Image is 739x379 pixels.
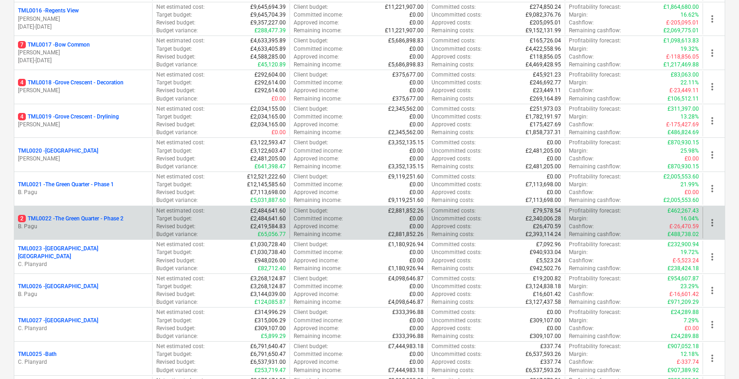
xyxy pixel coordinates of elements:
p: Client budget : [294,207,328,215]
p: Remaining cashflow : [569,61,621,69]
p: £2,345,562.00 [388,129,424,136]
p: £9,357,227.00 [250,19,286,27]
p: Margin : [569,79,588,87]
p: C. Planyard [18,358,148,366]
p: £2,034,165.00 [250,113,286,121]
p: Remaining income : [294,231,342,238]
p: £2,069,775.01 [663,27,699,35]
p: TML0023 - [GEOGRAPHIC_DATA] [GEOGRAPHIC_DATA] [18,245,148,261]
p: Approved income : [294,87,339,95]
p: Approved income : [294,189,339,196]
p: £3,352,135.15 [388,139,424,147]
p: £274,850.24 [530,3,561,11]
p: £11,221,907.00 [385,3,424,11]
span: more_vert [707,251,718,262]
p: Client budget : [294,3,328,11]
p: £870,930.15 [668,163,699,171]
p: £3,122,603.47 [250,147,286,155]
p: Net estimated cost : [156,241,205,249]
p: £0.00 [547,139,561,147]
p: £2,005,553.60 [663,173,699,181]
p: £2,034,165.00 [250,121,286,129]
p: £0.00 [685,189,699,196]
p: [PERSON_NAME] [18,49,148,57]
p: Approved income : [294,223,339,231]
p: £232,900.94 [668,241,699,249]
p: 21.99% [680,181,699,189]
p: Client budget : [294,139,328,147]
p: TML0017 - Bow Common [18,41,90,49]
p: £9,645,704.39 [250,11,286,19]
p: £-175,427.69 [666,121,699,129]
p: £9,152,131.99 [526,27,561,35]
p: Committed income : [294,249,343,256]
p: TML0019 - Grove Crescent - Drylining [18,113,119,121]
p: £-205,095.01 [666,19,699,27]
p: £82,712.40 [258,265,286,272]
p: £940,933.04 [530,249,561,256]
p: Committed costs : [432,139,476,147]
p: £1,030,738.40 [250,249,286,256]
p: Budget variance : [156,95,198,103]
p: Client budget : [294,37,328,45]
p: 22.11% [680,79,699,87]
p: Committed costs : [432,173,476,181]
p: £2,034,155.00 [250,105,286,113]
p: Approved income : [294,19,339,27]
p: £5,523.24 [536,257,561,265]
p: Margin : [569,181,588,189]
p: £7,092.96 [536,241,561,249]
p: Cashflow : [569,53,594,61]
p: £462,267.43 [668,207,699,215]
p: £488,738.02 [668,231,699,238]
p: £4,633,405.89 [250,45,286,53]
p: Target budget : [156,181,192,189]
p: Client budget : [294,71,328,79]
p: £0.00 [685,155,699,163]
span: 4 [18,113,26,120]
p: £0.00 [409,181,424,189]
span: more_vert [707,13,718,24]
p: Committed income : [294,215,343,223]
div: TML0021 -The Green Quarter - Phase 1B. Pagu [18,181,148,196]
p: TML0026 - [GEOGRAPHIC_DATA] [18,283,98,290]
p: Approved costs : [432,223,472,231]
p: £118,856.05 [530,53,561,61]
p: £1,217,469.88 [663,61,699,69]
p: Margin : [569,11,588,19]
p: £65,056.77 [258,231,286,238]
p: £2,481,205.00 [526,147,561,155]
p: £9,119,251.60 [388,196,424,204]
p: £1,864,680.00 [663,3,699,11]
p: £311,397.00 [668,105,699,113]
p: Committed income : [294,79,343,87]
p: Approved costs : [432,87,472,95]
p: £0.00 [547,189,561,196]
p: TML0016 - Regents View [18,7,79,15]
p: Margin : [569,45,588,53]
p: Target budget : [156,45,192,53]
p: Approved costs : [432,189,472,196]
p: Revised budget : [156,257,195,265]
p: Cashflow : [569,87,594,95]
p: Budget variance : [156,196,198,204]
p: [DATE] - [DATE] [18,23,148,31]
p: Cashflow : [569,121,594,129]
p: £2,345,562.00 [388,105,424,113]
p: Profitability forecast : [569,105,621,113]
p: TML0025 - Bath [18,350,57,358]
p: Target budget : [156,147,192,155]
p: Uncommitted costs : [432,113,482,121]
p: Committed income : [294,147,343,155]
p: Uncommitted costs : [432,181,482,189]
p: Remaining costs : [432,61,474,69]
p: £4,588,285.00 [250,53,286,61]
p: Approved costs : [432,19,472,27]
p: Committed income : [294,45,343,53]
iframe: Chat Widget [693,335,739,379]
p: £269,164.89 [530,95,561,103]
p: Budget variance : [156,265,198,272]
p: £5,686,898.83 [388,61,424,69]
p: Cashflow : [569,223,594,231]
p: Target budget : [156,249,192,256]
